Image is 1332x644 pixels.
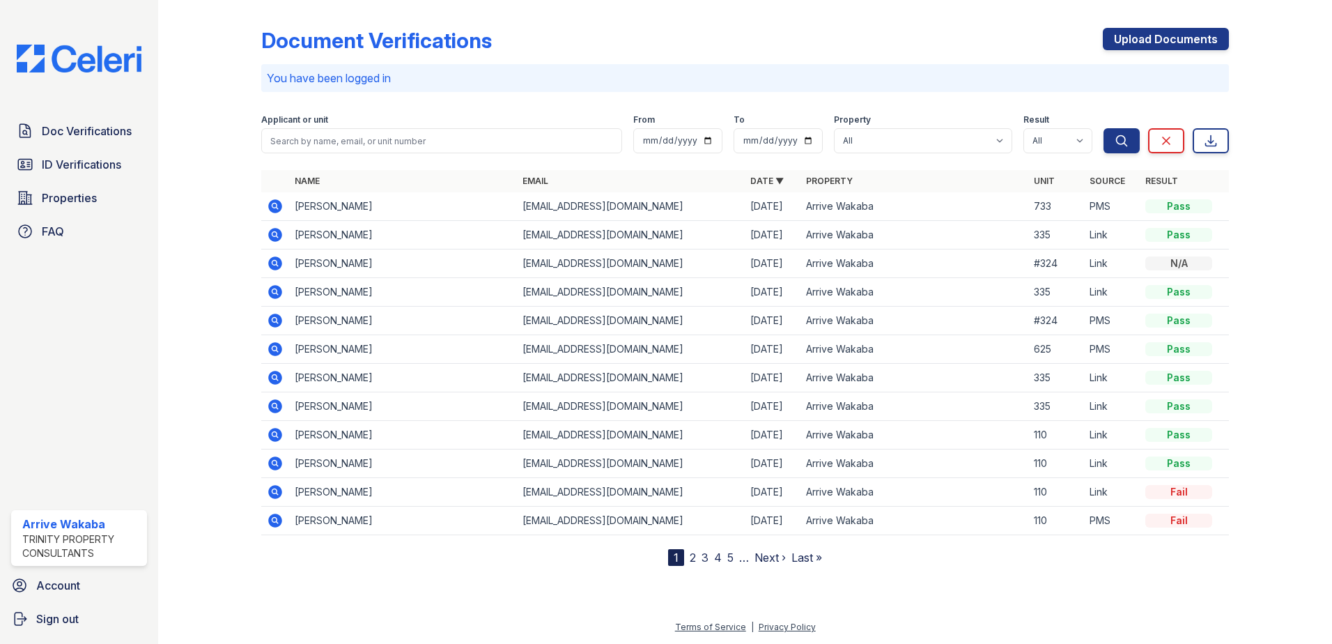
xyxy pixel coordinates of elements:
div: Pass [1145,428,1212,442]
a: ID Verifications [11,151,147,178]
div: Pass [1145,399,1212,413]
td: Arrive Wakaba [800,450,1028,478]
td: [PERSON_NAME] [289,364,517,392]
span: Account [36,577,80,594]
td: Arrive Wakaba [800,421,1028,450]
td: [PERSON_NAME] [289,307,517,335]
td: Arrive Wakaba [800,507,1028,535]
td: [DATE] [745,507,800,535]
td: Arrive Wakaba [800,364,1028,392]
td: Arrive Wakaba [800,335,1028,364]
a: Property [806,176,853,186]
a: Terms of Service [675,622,746,632]
td: [DATE] [745,364,800,392]
div: Document Verifications [261,28,492,53]
span: ID Verifications [42,156,121,173]
td: [DATE] [745,421,800,450]
td: [PERSON_NAME] [289,421,517,450]
td: 110 [1028,421,1084,450]
td: Arrive Wakaba [800,392,1028,421]
label: To [734,114,745,125]
div: Pass [1145,342,1212,356]
td: Arrive Wakaba [800,478,1028,507]
img: CE_Logo_Blue-a8612792a0a2168367f1c8372b55b34899dd931a85d93a1a3d3e32e68fde9ad4.png [6,45,153,72]
a: FAQ [11,217,147,245]
td: [DATE] [745,335,800,364]
td: PMS [1084,507,1140,535]
div: Fail [1145,485,1212,499]
a: Date ▼ [750,176,784,186]
td: [DATE] [745,307,800,335]
td: 110 [1028,507,1084,535]
input: Search by name, email, or unit number [261,128,622,153]
td: Link [1084,392,1140,421]
a: Result [1145,176,1178,186]
a: Sign out [6,605,153,633]
td: [DATE] [745,250,800,278]
td: Arrive Wakaba [800,221,1028,250]
a: Source [1090,176,1125,186]
label: Applicant or unit [261,114,328,125]
label: Result [1023,114,1049,125]
div: Pass [1145,371,1212,385]
td: [PERSON_NAME] [289,450,517,478]
td: [EMAIL_ADDRESS][DOMAIN_NAME] [517,450,745,478]
td: 335 [1028,364,1084,392]
td: [DATE] [745,192,800,221]
td: Link [1084,421,1140,450]
td: [EMAIL_ADDRESS][DOMAIN_NAME] [517,392,745,421]
td: [DATE] [745,278,800,307]
td: Arrive Wakaba [800,250,1028,278]
td: 335 [1028,278,1084,307]
td: [PERSON_NAME] [289,221,517,250]
div: | [751,622,754,632]
td: [EMAIL_ADDRESS][DOMAIN_NAME] [517,278,745,307]
td: [EMAIL_ADDRESS][DOMAIN_NAME] [517,364,745,392]
div: Pass [1145,457,1212,470]
label: Property [834,114,871,125]
a: Next › [754,551,786,565]
td: #324 [1028,250,1084,278]
span: FAQ [42,223,64,240]
td: [EMAIL_ADDRESS][DOMAIN_NAME] [517,250,745,278]
span: Properties [42,190,97,206]
td: [PERSON_NAME] [289,392,517,421]
a: Last » [791,551,822,565]
div: Pass [1145,314,1212,328]
td: PMS [1084,307,1140,335]
td: Arrive Wakaba [800,307,1028,335]
a: 4 [714,551,722,565]
td: [PERSON_NAME] [289,192,517,221]
td: PMS [1084,335,1140,364]
a: Account [6,572,153,599]
td: [EMAIL_ADDRESS][DOMAIN_NAME] [517,221,745,250]
td: [DATE] [745,478,800,507]
td: [EMAIL_ADDRESS][DOMAIN_NAME] [517,192,745,221]
td: 625 [1028,335,1084,364]
div: Fail [1145,514,1212,528]
td: 335 [1028,392,1084,421]
span: Doc Verifications [42,123,132,139]
a: Privacy Policy [759,622,816,632]
div: N/A [1145,256,1212,270]
div: Pass [1145,228,1212,242]
td: Arrive Wakaba [800,192,1028,221]
td: [PERSON_NAME] [289,507,517,535]
td: [EMAIL_ADDRESS][DOMAIN_NAME] [517,421,745,450]
a: 5 [727,551,734,565]
a: Upload Documents [1103,28,1229,50]
td: Link [1084,450,1140,478]
td: [DATE] [745,221,800,250]
a: 3 [702,551,708,565]
a: Name [295,176,320,186]
label: From [633,114,655,125]
td: Link [1084,221,1140,250]
td: 335 [1028,221,1084,250]
p: You have been logged in [267,70,1223,86]
td: Arrive Wakaba [800,278,1028,307]
a: Doc Verifications [11,117,147,145]
td: [EMAIL_ADDRESS][DOMAIN_NAME] [517,307,745,335]
td: Link [1084,478,1140,507]
td: Link [1084,250,1140,278]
